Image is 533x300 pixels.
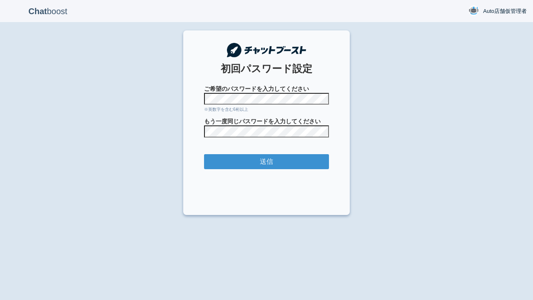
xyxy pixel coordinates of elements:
[204,117,329,125] span: もう一度同じパスワードを入力してください
[204,85,329,93] span: ご希望のパスワードを入力してください
[204,154,329,170] input: 送信
[6,1,90,22] p: boost
[204,107,329,112] div: ※英数字を含む6桁以上
[28,7,47,16] b: Chat
[483,7,527,15] span: Auto店舗仮管理者
[227,43,306,57] img: チャットブースト
[204,62,329,76] div: 初回パスワード設定
[468,5,479,16] img: User Image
